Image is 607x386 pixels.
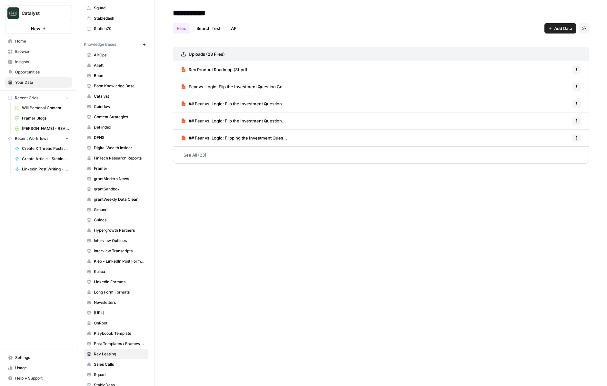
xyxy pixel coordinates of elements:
span: ## Fear vs. Logic: Flip the Investment Question... [189,118,286,124]
span: grantWeekly Data Clean [94,197,145,202]
button: Recent Workflows [5,134,72,143]
a: ## Fear vs. Logic: Flip the Investment Question... [181,112,286,129]
span: Framer Blogs [22,115,69,121]
a: Kleo - LinkedIn Post Formats [84,256,148,266]
a: Insights [5,57,72,67]
span: Browse [15,49,69,54]
a: Linkedin Post Writing - [DATE] [12,164,72,174]
span: Stabledash [94,15,145,21]
span: Create Article - StableDash [22,156,69,162]
span: Coinflow [94,104,145,110]
span: Hypergrowth Partners [94,227,145,233]
a: Ground [84,205,148,215]
span: DFNS [94,135,145,140]
span: Will Personal Content - [DATE] [22,105,69,111]
a: DeFindex [84,122,148,132]
span: Interview Transcripts [94,248,145,254]
a: Linkedin Formats [84,277,148,287]
a: Squad [84,3,148,13]
span: Boon [94,73,145,79]
span: FinTech Research Reports [94,155,145,161]
a: Catalyst [84,91,148,101]
span: Create X Thread Posts from Linkedin [22,146,69,151]
span: AirOps [94,52,145,58]
span: Recent Grids [15,95,38,101]
a: Settings [5,352,72,363]
a: Playboook Template [84,328,148,339]
a: DFNS [84,132,148,143]
a: Post Templates / Framework [84,339,148,349]
span: Rev Product Roadmap (3).pdf [189,66,247,73]
span: Linkedin Post Writing - [DATE] [22,166,69,172]
span: Recent Workflows [15,136,48,141]
span: Fear vs. Logic: Flip the Investment Question Co... [189,83,286,90]
span: Boon Knowledge Base [94,83,145,89]
a: Sales Calls [84,359,148,370]
a: grantModern News [84,174,148,184]
a: Search Test [193,23,224,34]
a: Interview Transcripts [84,246,148,256]
button: Workspace: Catalyst [5,5,72,21]
span: grantSandbox [94,186,145,192]
span: Station70 [94,26,145,32]
span: Insights [15,59,69,65]
a: grantSandbox [84,184,148,194]
a: Digital Wealth Insider [84,143,148,153]
span: Sales Calls [94,362,145,367]
span: Rev Leasing [94,351,145,357]
span: Catalyst [94,93,145,99]
a: Rev Leasing [84,349,148,359]
span: Playboook Template [94,331,145,336]
a: Newsletters [84,297,148,308]
a: Usage [5,363,72,373]
span: Home [15,38,69,44]
a: Browse [5,46,72,57]
a: Station70 [84,24,148,34]
a: Squad [84,370,148,380]
span: grantModern News [94,176,145,182]
a: Framer [84,163,148,174]
a: Boon Knowledge Base [84,81,148,91]
button: Help + Support [5,373,72,383]
a: grantWeekly Data Clean [84,194,148,205]
span: Usage [15,365,69,371]
span: Your Data [15,80,69,85]
span: Help + Support [15,375,69,381]
a: Guides [84,215,148,225]
a: Will Personal Content - [DATE] [12,103,72,113]
a: Uploads (23 Files) [181,47,225,61]
span: Framer [94,166,145,171]
a: [PERSON_NAME] - REV Leasing [12,123,72,134]
a: FinTech Research Reports [84,153,148,163]
span: [PERSON_NAME] - REV Leasing [22,126,69,131]
span: Aliett [94,63,145,68]
span: [URL] [94,310,145,316]
span: New [31,25,40,32]
span: Ground [94,207,145,213]
a: Boon [84,71,148,81]
span: DeFindex [94,124,145,130]
a: ## Fear vs. Logic: Flipping the Investment Ques... [181,130,287,146]
span: Squad [94,372,145,378]
a: Your Data [5,77,72,88]
a: Interview Outlines [84,236,148,246]
button: New [5,24,72,34]
span: Knowledge Bases [84,42,116,47]
a: See All (23) [173,147,589,163]
span: Guides [94,217,145,223]
span: ## Fear vs. Logic: Flip the Investment Question... [189,101,286,107]
a: AirOps [84,50,148,60]
span: OnRoot [94,320,145,326]
span: Content Strategies [94,114,145,120]
a: Coinflow [84,101,148,112]
a: Rev Product Roadmap (3).pdf [181,61,247,78]
span: Settings [15,355,69,361]
button: Recent Grids [5,93,72,103]
span: Add Data [554,25,572,32]
a: Kulipa [84,266,148,277]
a: Home [5,36,72,46]
a: Long Form Formats [84,287,148,297]
a: Opportunities [5,67,72,77]
span: Squad [94,5,145,11]
span: Linkedin Formats [94,279,145,285]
